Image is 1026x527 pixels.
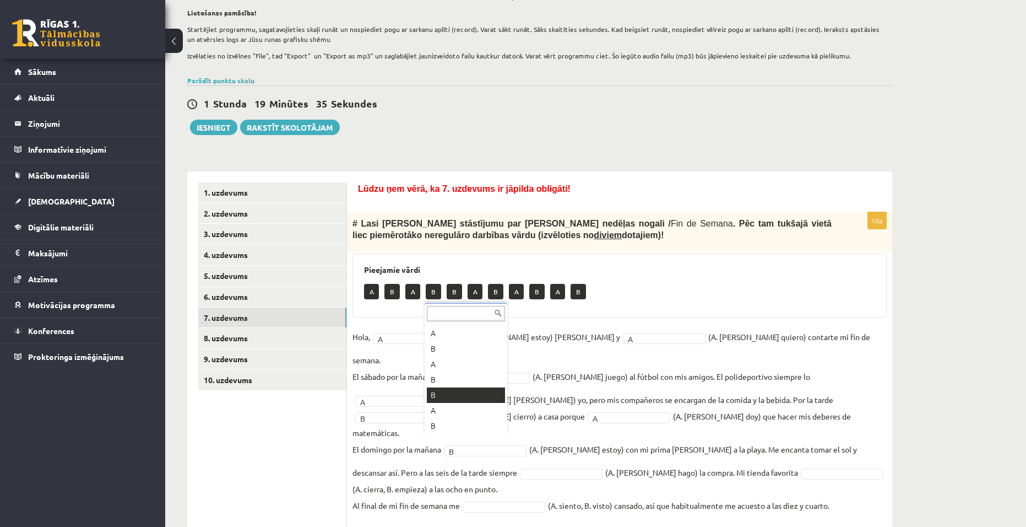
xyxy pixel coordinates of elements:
div: B [427,341,505,357]
div: A [427,357,505,372]
div: B [427,372,505,388]
div: A [427,326,505,341]
div: B [427,388,505,403]
div: B [427,418,505,434]
div: A [427,403,505,418]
